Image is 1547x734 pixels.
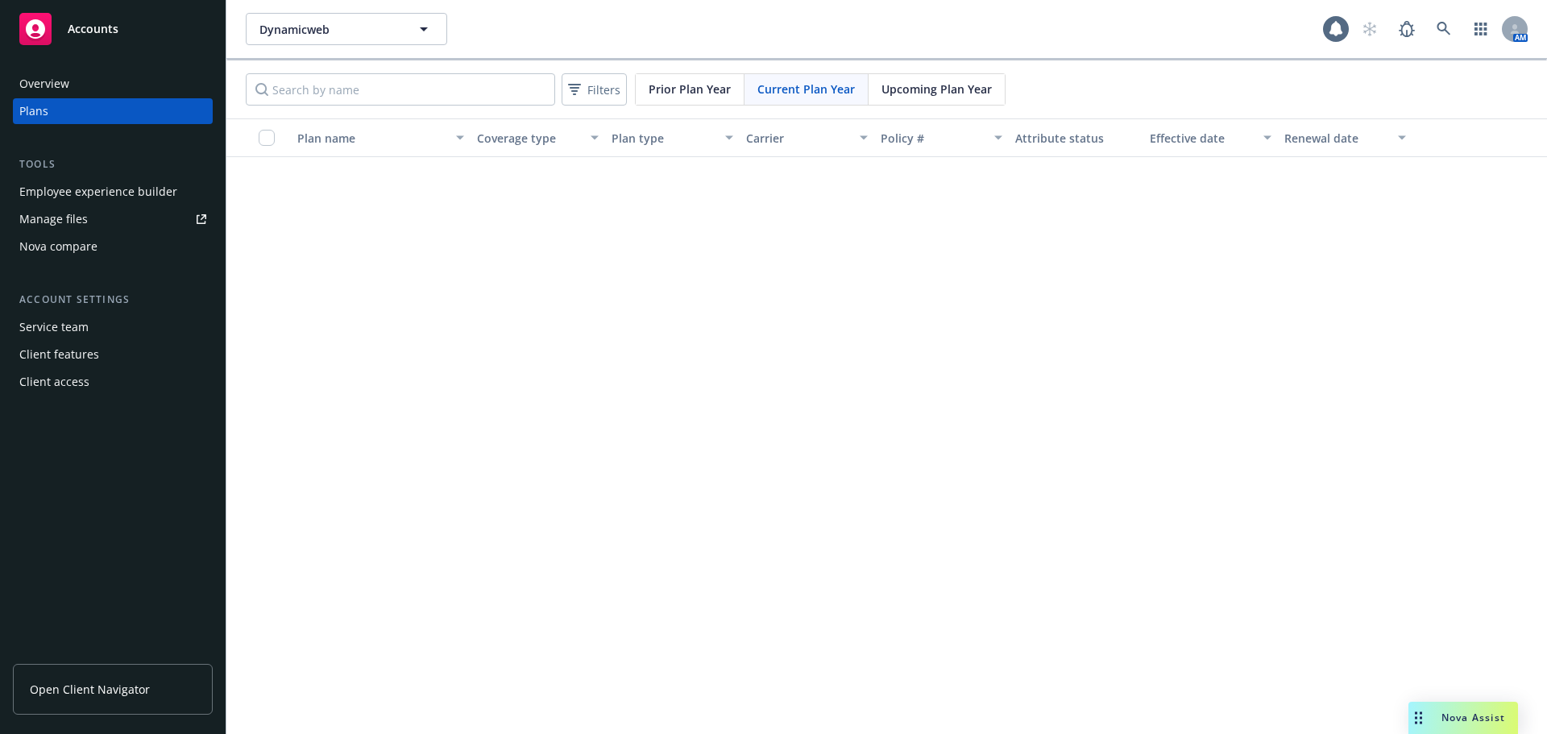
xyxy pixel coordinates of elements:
[13,369,213,395] a: Client access
[246,73,555,106] input: Search by name
[1150,130,1254,147] div: Effective date
[13,156,213,172] div: Tools
[13,71,213,97] a: Overview
[740,118,874,157] button: Carrier
[562,73,627,106] button: Filters
[1465,13,1497,45] a: Switch app
[565,78,624,102] span: Filters
[13,342,213,367] a: Client features
[68,23,118,35] span: Accounts
[259,130,275,146] input: Select all
[19,71,69,97] div: Overview
[13,292,213,308] div: Account settings
[1143,118,1278,157] button: Effective date
[297,130,446,147] div: Plan name
[19,234,97,259] div: Nova compare
[881,81,992,97] span: Upcoming Plan Year
[19,314,89,340] div: Service team
[612,130,715,147] div: Plan type
[1284,130,1388,147] div: Renewal date
[19,342,99,367] div: Client features
[19,179,177,205] div: Employee experience builder
[881,130,985,147] div: Policy #
[1428,13,1460,45] a: Search
[291,118,471,157] button: Plan name
[1391,13,1423,45] a: Report a Bug
[1354,13,1386,45] a: Start snowing
[874,118,1009,157] button: Policy #
[1408,702,1429,734] div: Drag to move
[13,234,213,259] a: Nova compare
[746,130,850,147] div: Carrier
[1408,702,1518,734] button: Nova Assist
[13,6,213,52] a: Accounts
[13,206,213,232] a: Manage files
[13,314,213,340] a: Service team
[649,81,731,97] span: Prior Plan Year
[30,681,150,698] span: Open Client Navigator
[13,179,213,205] a: Employee experience builder
[246,13,447,45] button: Dynamicweb
[259,21,399,38] span: Dynamicweb
[19,98,48,124] div: Plans
[19,369,89,395] div: Client access
[1015,130,1137,147] div: Attribute status
[757,81,855,97] span: Current Plan Year
[605,118,740,157] button: Plan type
[1009,118,1143,157] button: Attribute status
[19,206,88,232] div: Manage files
[471,118,605,157] button: Coverage type
[587,81,620,98] span: Filters
[1278,118,1412,157] button: Renewal date
[1441,711,1505,724] span: Nova Assist
[13,98,213,124] a: Plans
[477,130,581,147] div: Coverage type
